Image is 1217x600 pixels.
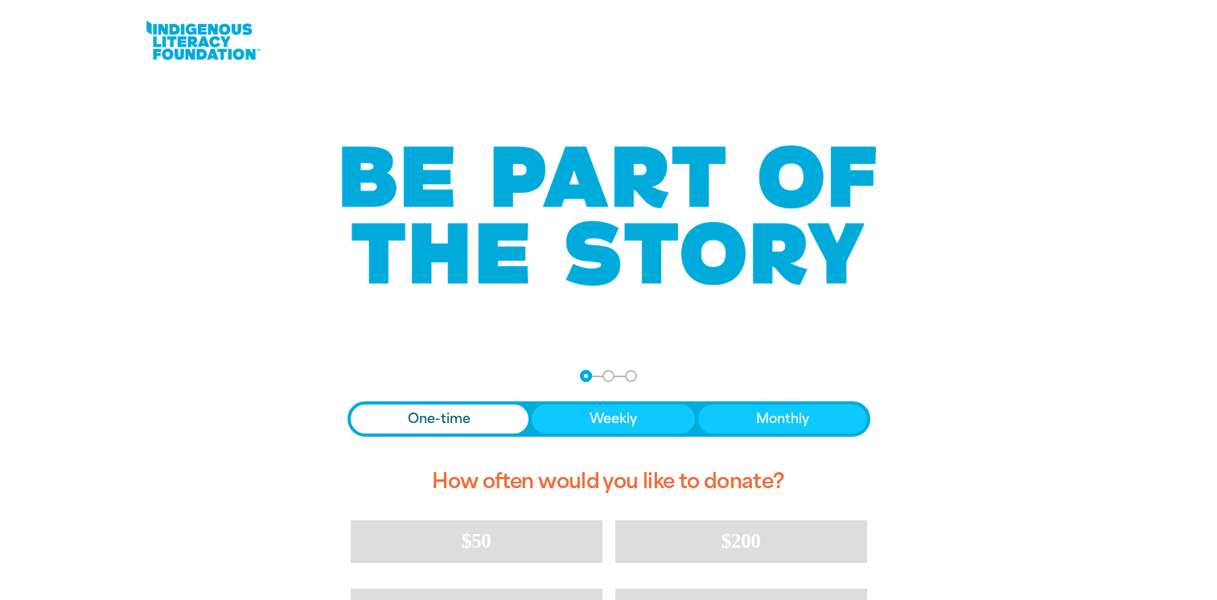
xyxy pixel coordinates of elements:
[625,370,637,382] button: Navigate to step 3 of 3 to enter your payment details
[347,456,870,508] h2: How often would you like to donate?
[327,113,890,318] img: Be part of the story
[580,370,592,382] button: Navigate to step 1 of 3 to enter your donation amount
[698,405,867,434] button: Monthly
[462,529,491,553] span: $50
[408,409,471,429] span: One-time
[602,370,615,382] button: Navigate to step 2 of 3 to enter your details
[615,520,867,562] button: $200
[590,409,637,429] span: Weekly
[347,401,870,437] div: Donation frequency
[351,405,529,434] button: One-time
[756,409,809,429] span: Monthly
[351,520,602,562] button: $50
[722,529,761,553] span: $200
[532,405,695,434] button: Weekly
